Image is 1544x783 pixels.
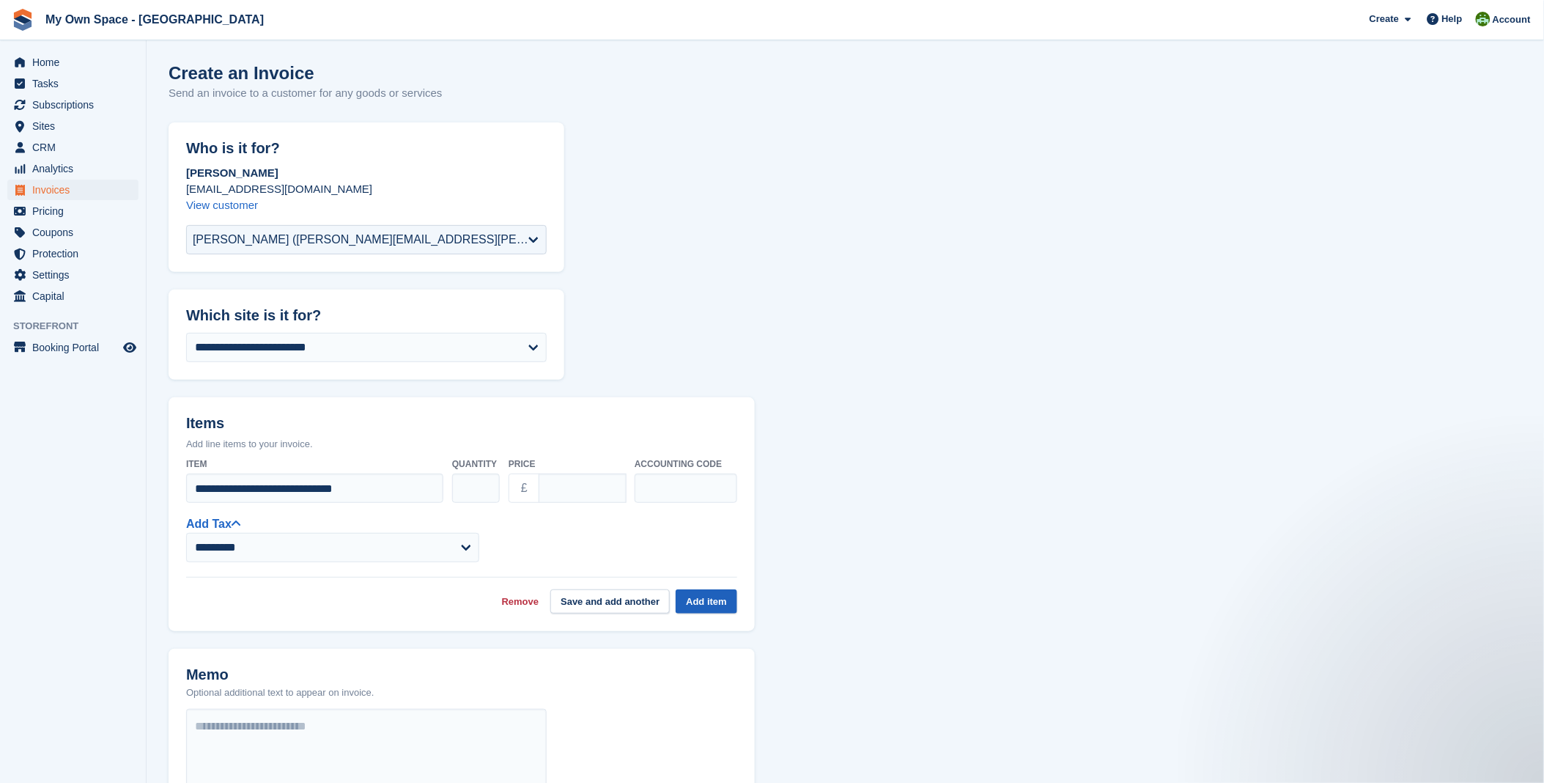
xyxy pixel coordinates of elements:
a: menu [7,243,138,264]
img: stora-icon-8386f47178a22dfd0bd8f6a31ec36ba5ce8667c1dd55bd0f319d3a0aa187defe.svg [12,9,34,31]
span: Invoices [32,180,120,200]
a: Add Tax [186,518,240,530]
a: menu [7,286,138,306]
span: Storefront [13,319,146,334]
a: menu [7,201,138,221]
a: menu [7,95,138,115]
img: Keely [1476,12,1491,26]
p: Send an invoice to a customer for any goods or services [169,85,443,102]
label: Accounting code [635,457,737,471]
a: menu [7,180,138,200]
h2: Items [186,415,737,435]
span: Analytics [32,158,120,179]
a: menu [7,222,138,243]
a: Remove [502,595,539,609]
p: Optional additional text to appear on invoice. [186,685,374,700]
span: Subscriptions [32,95,120,115]
span: Coupons [32,222,120,243]
a: Preview store [121,339,138,356]
a: menu [7,52,138,73]
a: menu [7,73,138,94]
button: Add item [676,589,737,614]
span: Settings [32,265,120,285]
p: [PERSON_NAME] [186,165,547,181]
span: Capital [32,286,120,306]
span: Account [1493,12,1531,27]
a: View customer [186,199,258,211]
label: Quantity [452,457,500,471]
span: Protection [32,243,120,264]
h2: Who is it for? [186,140,547,157]
h2: Which site is it for? [186,307,547,324]
button: Save and add another [550,589,670,614]
span: Pricing [32,201,120,221]
span: Tasks [32,73,120,94]
h1: Create an Invoice [169,63,443,83]
a: My Own Space - [GEOGRAPHIC_DATA] [40,7,270,32]
a: menu [7,337,138,358]
h2: Memo [186,666,374,683]
span: Home [32,52,120,73]
p: Add line items to your invoice. [186,437,737,452]
span: Create [1370,12,1399,26]
span: Sites [32,116,120,136]
label: Item [186,457,443,471]
a: menu [7,116,138,136]
a: menu [7,137,138,158]
div: [PERSON_NAME] ([PERSON_NAME][EMAIL_ADDRESS][PERSON_NAME][DOMAIN_NAME]) [193,231,528,249]
span: CRM [32,137,120,158]
span: Help [1442,12,1463,26]
p: [EMAIL_ADDRESS][DOMAIN_NAME] [186,181,547,197]
a: menu [7,265,138,285]
label: Price [509,457,626,471]
a: menu [7,158,138,179]
span: Booking Portal [32,337,120,358]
